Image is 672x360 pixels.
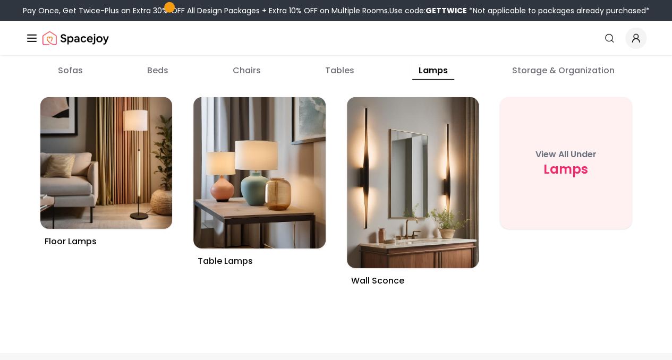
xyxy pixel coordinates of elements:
a: Wall SconceWall Sconce [341,91,485,294]
h3: Table Lamps [193,248,325,268]
p: View All Under [535,148,596,161]
h3: Floor Lamps [40,229,172,248]
a: Floor LampsFloor Lamps [34,91,178,254]
button: tables [319,61,361,80]
img: Wall Sconce [347,97,479,269]
div: Pay Once, Get Twice-Plus an Extra 30% OFF All Design Packages + Extra 10% OFF on Multiple Rooms. [23,5,650,16]
button: storage & organization [506,61,621,80]
span: Use code: [389,5,467,16]
a: View All Underlamps [494,91,638,294]
a: Spacejoy [42,28,109,49]
img: Spacejoy Logo [42,28,109,49]
img: Table Lamps [193,97,325,248]
h3: Wall Sconce [347,268,479,287]
button: lamps [412,61,454,80]
img: Floor Lamps [40,97,172,229]
button: beds [141,61,175,80]
span: *Not applicable to packages already purchased* [467,5,650,16]
span: lamps [543,161,588,178]
nav: Global [25,21,647,55]
a: Table LampsTable Lamps [187,91,331,274]
button: chairs [226,61,267,80]
b: GETTWICE [426,5,467,16]
button: sofas [52,61,89,80]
